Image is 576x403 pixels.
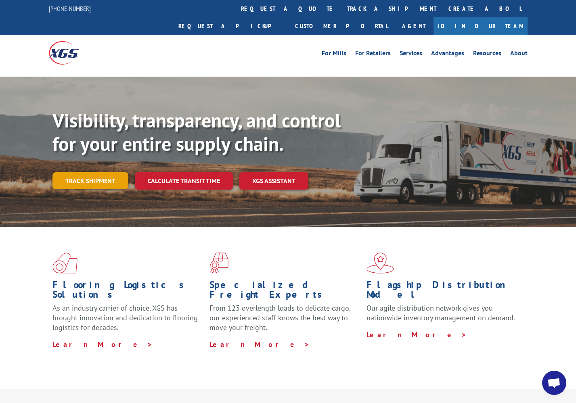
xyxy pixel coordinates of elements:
a: Open chat [542,371,566,395]
span: As an industry carrier of choice, XGS has brought innovation and dedication to flooring logistics... [52,303,198,332]
span: Our agile distribution network gives you nationwide inventory management on demand. [367,303,515,322]
a: Learn More > [209,340,310,349]
h1: Specialized Freight Experts [209,280,360,303]
b: Visibility, transparency, and control for your entire supply chain. [52,108,341,156]
a: For Mills [322,50,346,59]
a: Services [400,50,422,59]
a: XGS ASSISTANT [239,172,308,190]
p: From 123 overlength loads to delicate cargo, our experienced staff knows the best way to move you... [209,303,360,339]
a: Join Our Team [434,17,528,35]
a: Track shipment [52,172,128,189]
a: About [510,50,528,59]
a: [PHONE_NUMBER] [49,4,91,13]
a: Agent [394,17,434,35]
img: xgs-icon-focused-on-flooring-red [209,253,228,274]
a: Learn More > [367,330,467,339]
a: Resources [473,50,501,59]
a: Request a pickup [172,17,289,35]
a: Advantages [431,50,464,59]
a: For Retailers [355,50,391,59]
img: xgs-icon-flagship-distribution-model-red [367,253,394,274]
img: xgs-icon-total-supply-chain-intelligence-red [52,253,77,274]
a: Calculate transit time [135,172,233,190]
h1: Flagship Distribution Model [367,280,517,303]
a: Customer Portal [289,17,394,35]
h1: Flooring Logistics Solutions [52,280,203,303]
a: Learn More > [52,340,153,349]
